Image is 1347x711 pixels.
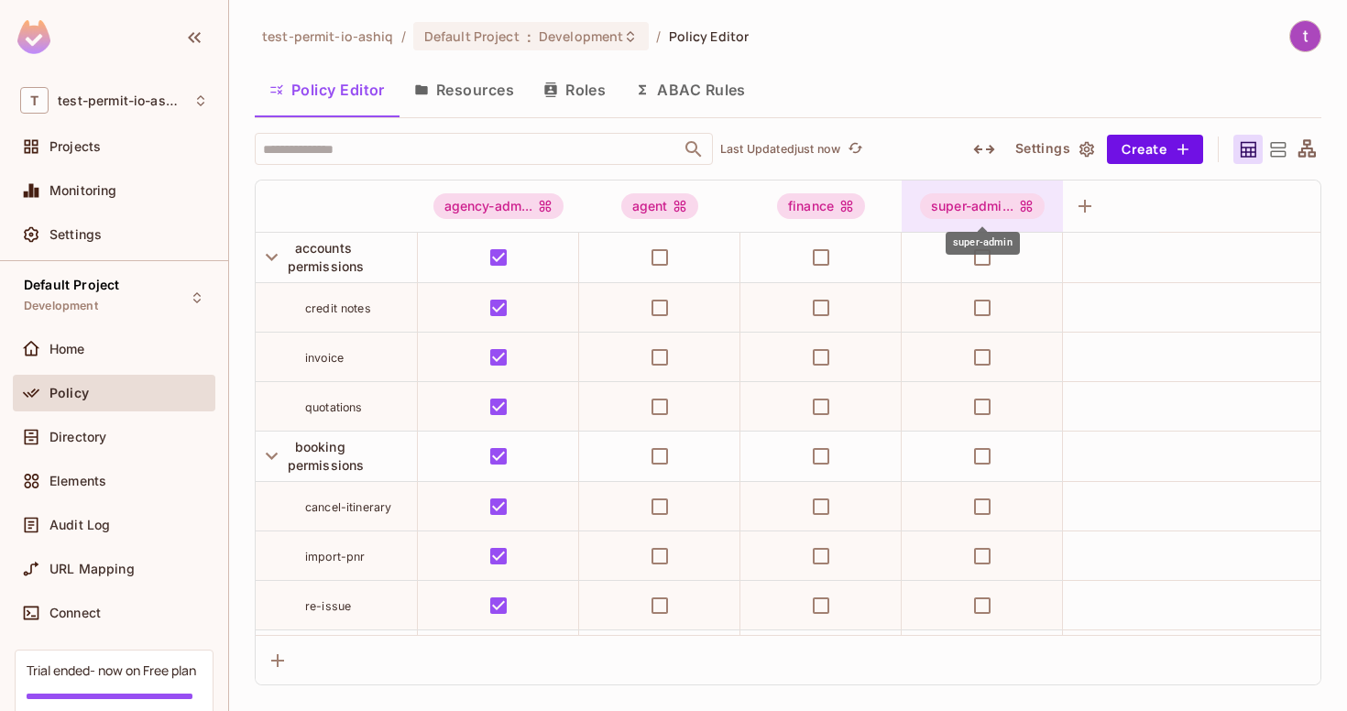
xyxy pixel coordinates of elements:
[20,87,49,114] span: T
[305,550,366,563] span: import-pnr
[305,500,391,514] span: cancel-itinerary
[621,193,699,219] div: agent
[946,232,1020,255] div: super-admin
[49,474,106,488] span: Elements
[27,662,196,679] div: Trial ended- now on Free plan
[1107,135,1203,164] button: Create
[620,67,761,113] button: ABAC Rules
[920,193,1045,219] div: super-admi...
[49,562,135,576] span: URL Mapping
[24,299,98,313] span: Development
[840,138,866,160] span: Click to refresh data
[433,193,564,219] span: agency-admin
[1290,21,1320,51] img: teccas ekart
[720,142,840,157] p: Last Updated just now
[49,386,89,400] span: Policy
[49,342,85,356] span: Home
[656,27,661,45] li: /
[305,301,371,315] span: credit notes
[49,227,102,242] span: Settings
[526,29,532,44] span: :
[433,193,564,219] div: agency-adm...
[529,67,620,113] button: Roles
[401,27,406,45] li: /
[49,606,101,620] span: Connect
[49,183,117,198] span: Monitoring
[262,27,394,45] span: the active workspace
[255,67,400,113] button: Policy Editor
[920,193,1045,219] span: super-admin
[288,240,365,274] span: accounts permissions
[424,27,520,45] span: Default Project
[49,518,110,532] span: Audit Log
[49,139,101,154] span: Projects
[777,193,865,219] div: finance
[24,278,119,292] span: Default Project
[49,430,106,444] span: Directory
[305,400,363,414] span: quotations
[58,93,184,108] span: Workspace: test-permit-io-ashiq
[539,27,623,45] span: Development
[17,20,50,54] img: SReyMgAAAABJRU5ErkJggg==
[305,599,351,613] span: re-issue
[288,439,365,473] span: booking permissions
[848,140,863,159] span: refresh
[844,138,866,160] button: refresh
[305,351,344,365] span: invoice
[1008,135,1100,164] button: Settings
[669,27,750,45] span: Policy Editor
[681,137,706,162] button: Open
[400,67,529,113] button: Resources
